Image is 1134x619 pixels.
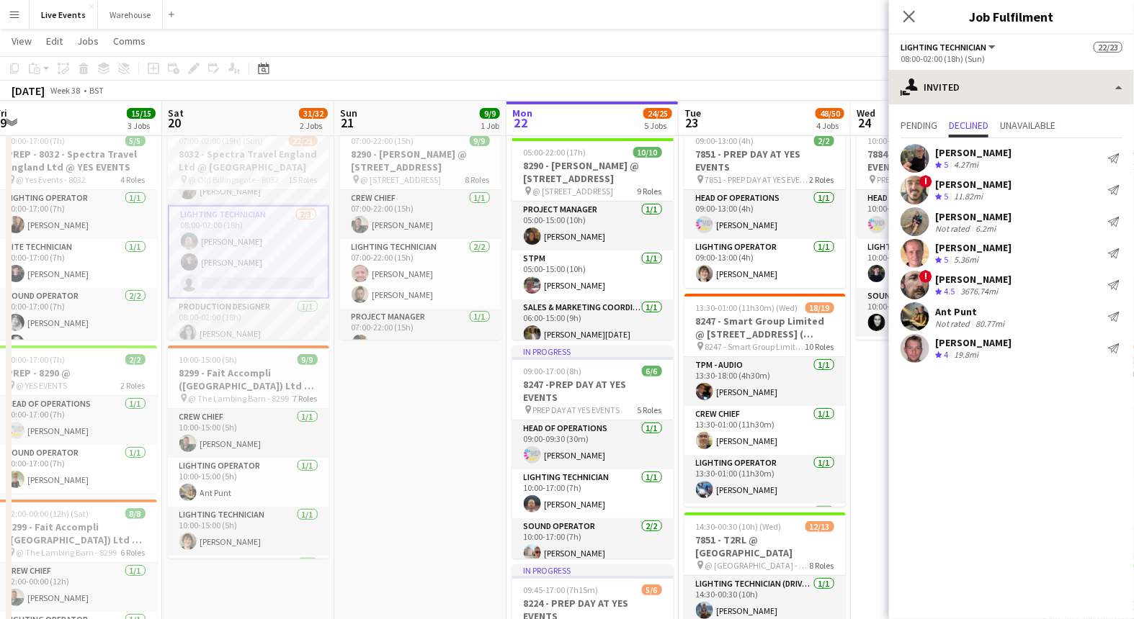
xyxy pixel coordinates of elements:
h3: 7884 - PREP DAY @ YES EVENTS [857,148,1018,173]
span: Comms [113,35,146,48]
button: Warehouse [98,1,163,29]
span: 18/19 [805,302,834,313]
app-card-role: Crew Chief1/107:00-22:00 (15h)[PERSON_NAME] [340,190,501,239]
app-card-role: Lighting Operator1/113:30-01:00 (11h30m)[PERSON_NAME] [684,455,846,504]
span: 10:00-17:00 (7h) [7,135,66,146]
h3: 8032 - Spectra Travel England Ltd @ [GEOGRAPHIC_DATA] [168,148,329,173]
span: Wed [857,107,875,119]
div: Invited [889,70,1134,104]
span: 20 [166,114,184,131]
app-card-role: TPM - AUDIO1/113:30-18:00 (4h30m)[PERSON_NAME] [684,357,846,406]
div: [DATE] [12,83,45,98]
span: 13:30-01:00 (11h30m) (Wed) [696,302,798,313]
div: 08:00-02:00 (18h) (Sun) [901,53,1122,64]
span: 23 [682,114,701,131]
app-card-role: Head of Operations1/109:00-09:30 (30m)[PERSON_NAME] [512,420,674,469]
h3: 8290 - [PERSON_NAME] @ [STREET_ADDRESS] [340,148,501,173]
span: Sat [168,107,184,119]
app-card-role: Sound Operator1/110:00-17:00 (7h)[PERSON_NAME] [857,288,1018,337]
app-job-card: In progress05:00-22:00 (17h)10/108290 - [PERSON_NAME] @ [STREET_ADDRESS] @ [STREET_ADDRESS]9 Role... [512,127,674,340]
app-card-role: Lighting Operator1/109:00-13:00 (4h)[PERSON_NAME] [684,239,846,288]
span: 05:00-22:00 (17h) [524,147,586,158]
span: 14:30-00:30 (10h) (Wed) [696,521,782,532]
span: Unavailable [1000,120,1055,130]
app-card-role: Lighting Technician4/4 [684,504,846,615]
app-card-role: Lighting Technician1/110:00-17:00 (7h)[PERSON_NAME] [512,469,674,518]
app-card-role: Lighting Technician1/110:00-15:00 (5h)[PERSON_NAME] [168,507,329,556]
span: @ [GEOGRAPHIC_DATA] - 7851 [705,560,810,571]
span: Jobs [77,35,99,48]
span: 21 [338,114,357,131]
div: 5.36mi [951,254,981,266]
app-job-card: 10:00-15:00 (5h)9/98299 - Fait Accompli ([GEOGRAPHIC_DATA]) Ltd @ [GEOGRAPHIC_DATA] @ The Lambing... [168,345,329,559]
span: 10/10 [633,147,662,158]
span: 8/8 [125,508,146,519]
div: 1 Job [481,120,499,131]
a: Edit [40,32,68,50]
div: 07:00-02:00 (19h) (Sun)22/238032 - Spectra Travel England Ltd @ [GEOGRAPHIC_DATA] @ Old Billingsg... [168,127,329,340]
span: @ Old Billingsgate - 8032 [189,174,280,185]
div: 2 Jobs [300,120,327,131]
button: Lighting Technician [901,42,998,53]
span: @ [STREET_ADDRESS] [361,174,442,185]
span: @ The Lambing Barn - 8299 [189,393,290,404]
span: 22/23 [289,135,318,146]
span: @ Yes Events - 8032 [17,174,86,185]
app-card-role: Production Designer1/108:00-02:00 (18h)[PERSON_NAME] [168,299,329,348]
app-job-card: In progress09:00-17:00 (8h)6/68247 -PREP DAY AT YES EVENTS PREP DAY AT YES EVENTS5 RolesHead of O... [512,345,674,559]
span: 15 Roles [289,174,318,185]
app-card-role: Head of Operations1/109:00-13:00 (4h)[PERSON_NAME] [684,190,846,239]
app-job-card: 13:30-01:00 (11h30m) (Wed)18/198247 - Smart Group Limited @ [STREET_ADDRESS] ( Formerly Freemason... [684,294,846,507]
span: @ YES EVENTS [17,380,68,391]
span: 5 [944,159,948,170]
span: @ [STREET_ADDRESS] [533,186,614,196]
span: 9/9 [480,108,500,119]
span: PREP DAY @ YES EVENTS [878,174,963,185]
span: 48/50 [816,108,844,119]
span: 09:00-13:00 (4h) [696,135,754,146]
app-card-role: Lighting Operator1/110:00-17:00 (7h)[PERSON_NAME] [857,239,1018,288]
span: 5 Roles [638,405,662,415]
app-card-role: Lighting Technician2/207:00-22:00 (15h)[PERSON_NAME][PERSON_NAME] [340,239,501,309]
span: Mon [512,107,532,119]
app-card-role: Lighting Operator1/110:00-15:00 (5h)Ant Punt [168,458,329,507]
div: [PERSON_NAME] [935,273,1012,286]
div: In progress [512,564,674,576]
div: [PERSON_NAME] [935,146,1012,159]
app-card-role: Head of Operations1/110:00-17:00 (7h)[PERSON_NAME] [857,190,1018,239]
span: 31/32 [299,108,328,119]
span: 8247 - Smart Group Limited @ [STREET_ADDRESS] ( Formerly Freemasons' Hall) [705,341,805,352]
div: Ant Punt [935,305,1007,318]
span: 4 [944,349,948,360]
span: 10 Roles [805,341,834,352]
app-job-card: 09:00-13:00 (4h)2/27851 - PREP DAY AT YES EVENTS 7851 - PREP DAY AT YES EVENTS2 RolesHead of Oper... [684,127,846,288]
span: ! [919,270,932,283]
a: Jobs [71,32,104,50]
app-card-role: Sales & Marketing Coordinator1/106:00-15:00 (9h)[PERSON_NAME][DATE] [512,299,674,348]
span: 4.5 [944,286,955,297]
app-job-card: 07:00-22:00 (15h)9/98290 - [PERSON_NAME] @ [STREET_ADDRESS] @ [STREET_ADDRESS]8 RolesCrew Chief1/... [340,127,501,340]
div: 6.2mi [973,223,999,234]
span: 10:00-17:00 (7h) [7,354,66,365]
div: 3 Jobs [128,120,155,131]
span: 09:00-17:00 (8h) [524,366,582,376]
div: [PERSON_NAME] [935,241,1012,254]
div: 19.8mi [951,349,981,361]
div: BST [89,85,104,96]
app-card-role: Project Manager1/105:00-15:00 (10h)[PERSON_NAME] [512,202,674,250]
span: Edit [46,35,63,48]
h3: 7851 - PREP DAY AT YES EVENTS [684,148,846,173]
h3: 8299 - Fait Accompli ([GEOGRAPHIC_DATA]) Ltd @ [GEOGRAPHIC_DATA] [168,366,329,392]
span: 7851 - PREP DAY AT YES EVENTS [705,174,810,185]
span: Week 38 [48,85,84,96]
app-card-role: Crew Chief1/110:00-15:00 (5h)[PERSON_NAME] [168,409,329,458]
span: 6/6 [642,366,662,376]
span: 07:00-22:00 (15h) [352,135,414,146]
div: 80.77mi [973,318,1007,329]
div: 4.27mi [951,159,981,171]
span: 22 [510,114,532,131]
span: 07:00-02:00 (19h) (Sun) [179,135,264,146]
app-card-role: Project Manager1/107:00-22:00 (15h)[PERSON_NAME] [340,309,501,358]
